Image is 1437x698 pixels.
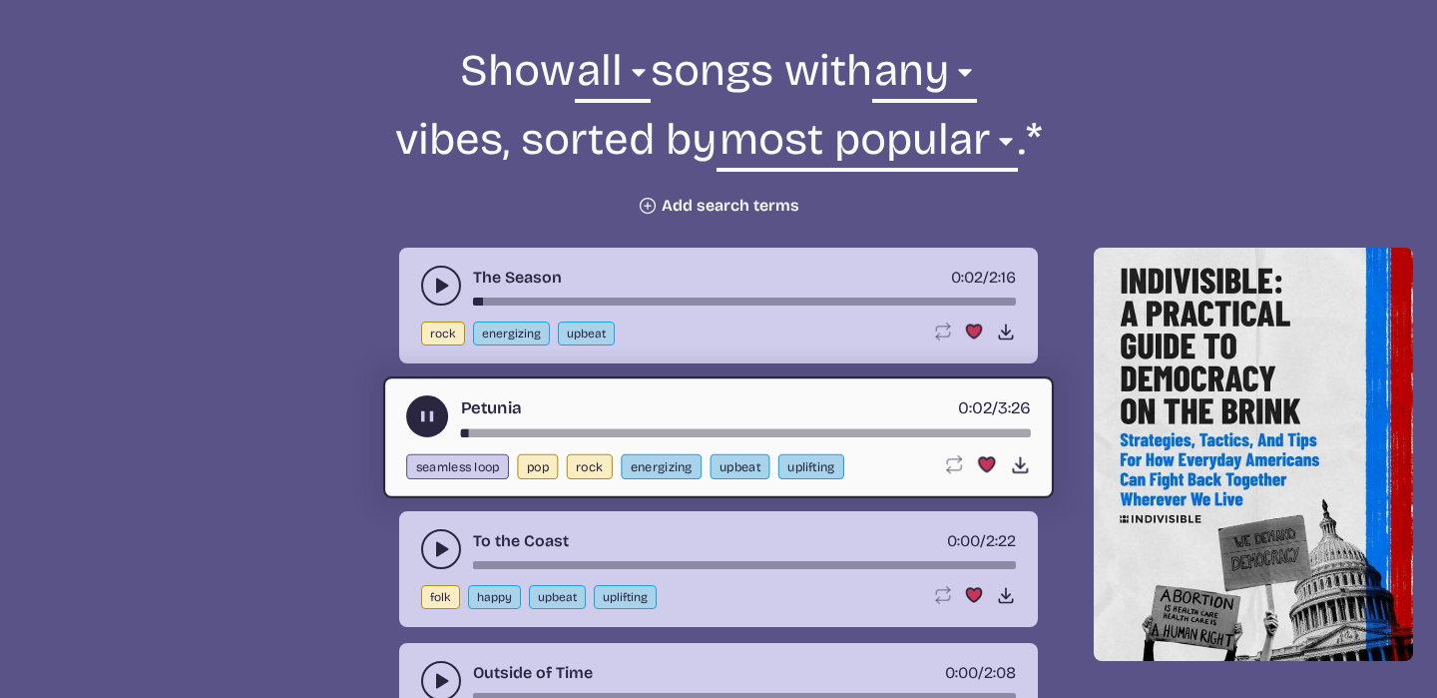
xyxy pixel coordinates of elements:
[717,111,1017,180] select: sorting
[958,397,992,417] span: timer
[473,529,569,553] a: To the Coast
[1094,248,1413,661] img: Help save our democracy!
[473,266,562,290] a: The Season
[567,454,613,479] button: rock
[594,585,657,609] button: uplifting
[529,585,586,609] button: upbeat
[406,395,448,437] button: play-pause toggle
[984,663,1016,682] span: 2:08
[421,322,465,346] button: rock
[989,268,1016,287] span: 2:16
[986,531,1016,550] span: 2:22
[473,298,1016,306] div: song-time-bar
[473,661,593,685] a: Outside of Time
[964,585,984,605] button: Favorite
[998,397,1031,417] span: 3:26
[945,661,1016,685] div: /
[778,454,844,479] button: uplifting
[638,196,799,216] button: Add search terms
[958,395,1030,420] div: /
[951,266,1016,290] div: /
[517,454,558,479] button: pop
[558,322,615,346] button: upbeat
[947,531,980,550] span: timer
[473,561,1016,569] div: song-time-bar
[932,322,952,342] button: Loop
[943,454,964,475] button: Loop
[421,266,461,306] button: play-pause toggle
[964,322,984,342] button: Favorite
[951,268,983,287] span: timer
[711,454,770,479] button: upbeat
[421,585,460,609] button: folk
[575,42,651,111] select: genre
[947,529,1016,553] div: /
[976,454,997,475] button: Favorite
[176,42,1261,216] form: Show songs with vibes, sorted by .
[945,663,978,682] span: timer
[872,42,977,111] select: vibe
[406,454,509,479] button: seamless loop
[621,454,702,479] button: energizing
[461,429,1031,437] div: song-time-bar
[932,585,952,605] button: Loop
[468,585,521,609] button: happy
[473,322,550,346] button: energizing
[421,529,461,569] button: play-pause toggle
[461,395,522,420] a: Petunia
